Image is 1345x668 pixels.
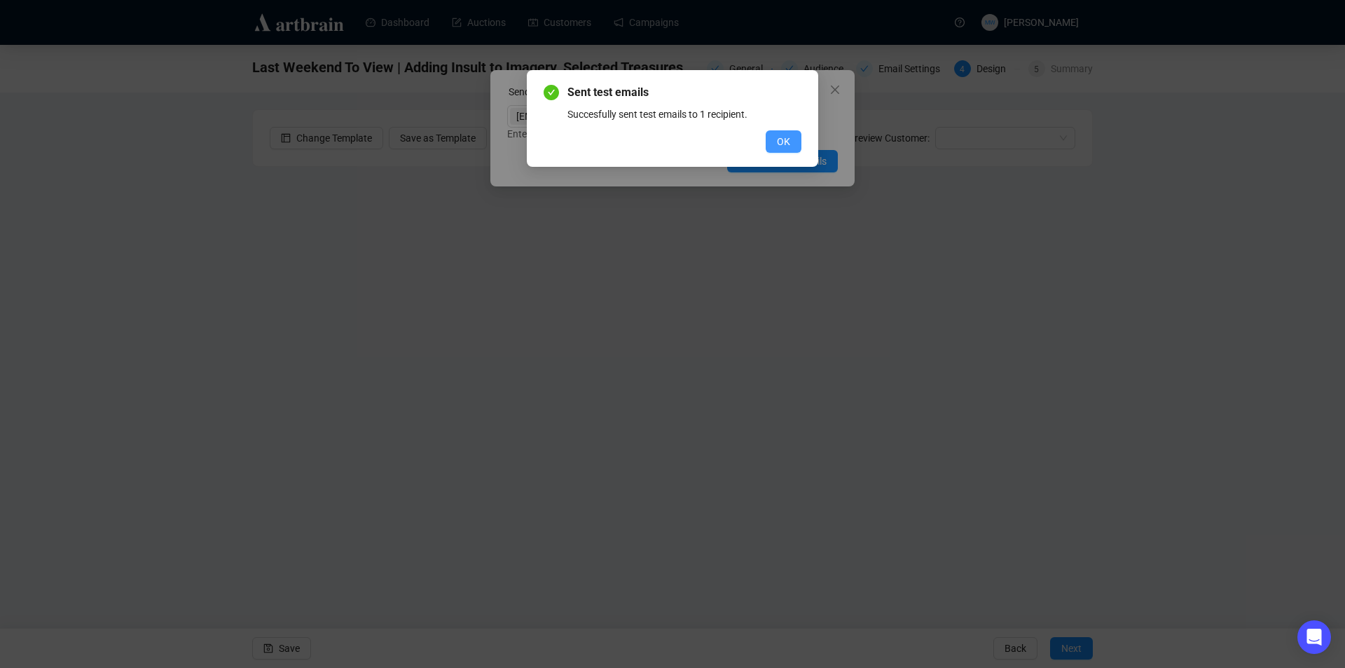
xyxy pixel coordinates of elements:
[1297,620,1331,654] div: Open Intercom Messenger
[567,107,801,122] div: Succesfully sent test emails to 1 recipient.
[567,84,801,101] span: Sent test emails
[544,85,559,100] span: check-circle
[777,134,790,149] span: OK
[766,130,801,153] button: OK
